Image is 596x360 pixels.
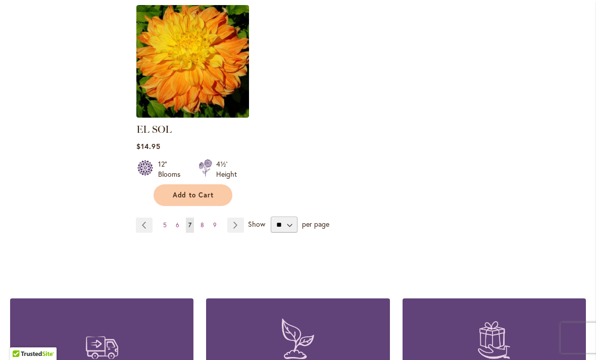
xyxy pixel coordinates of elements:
button: Add to Cart [154,184,232,206]
a: 8 [198,218,207,233]
img: EL SOL [136,5,249,118]
div: 12" Blooms [158,159,186,179]
span: Show [248,219,265,229]
span: 6 [176,221,179,229]
a: 5 [161,218,169,233]
a: 6 [173,218,182,233]
span: per page [302,219,329,229]
a: EL SOL [136,110,249,120]
a: EL SOL [136,123,172,135]
a: 9 [211,218,219,233]
iframe: Launch Accessibility Center [8,324,36,352]
div: 4½' Height [216,159,237,179]
span: 5 [163,221,167,229]
span: 9 [213,221,217,229]
span: 7 [188,221,191,229]
span: 8 [201,221,204,229]
span: $14.95 [136,141,161,151]
span: Add to Cart [173,191,214,199]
